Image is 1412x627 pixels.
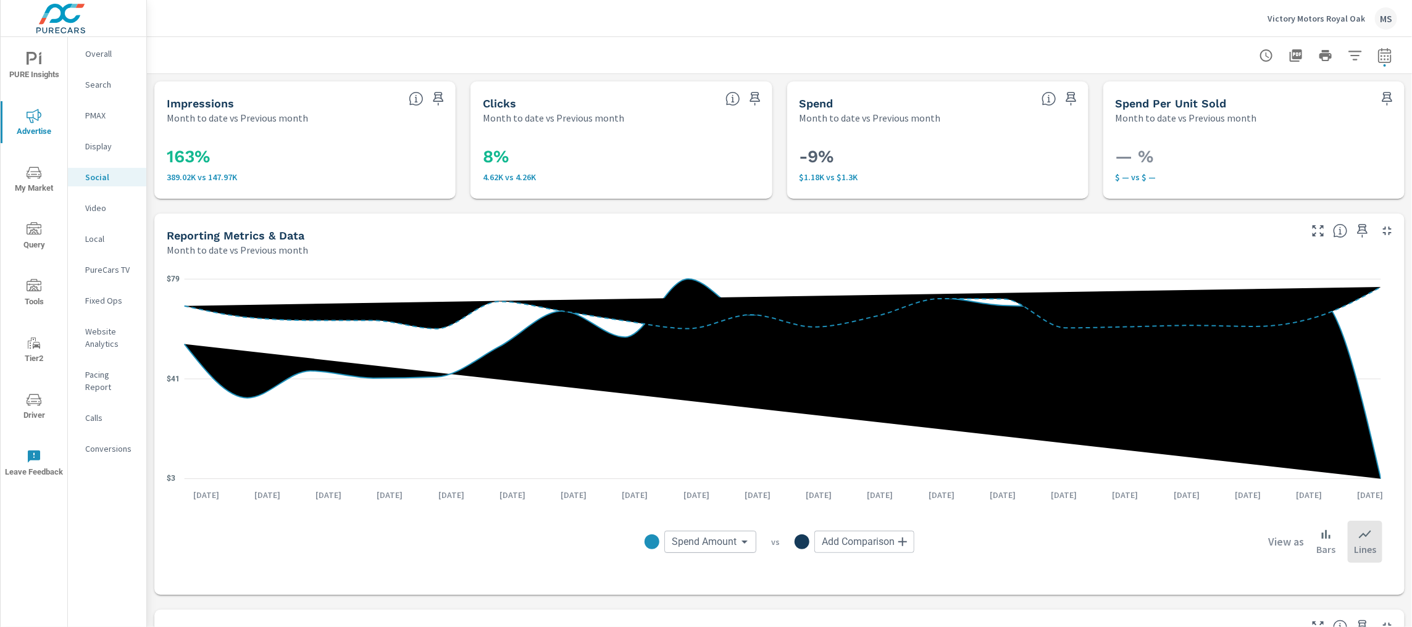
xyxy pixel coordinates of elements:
[68,168,146,186] div: Social
[859,489,902,501] p: [DATE]
[68,365,146,396] div: Pacing Report
[664,531,756,553] div: Spend Amount
[428,89,448,109] span: Save this to your personalized report
[68,137,146,156] div: Display
[4,392,64,423] span: Driver
[4,449,64,480] span: Leave Feedback
[1061,89,1081,109] span: Save this to your personalized report
[1042,91,1056,106] span: The amount of money spent on advertising during the period.
[1284,43,1308,68] button: "Export Report to PDF"
[85,171,136,183] p: Social
[745,89,765,109] span: Save this to your personalized report
[1377,89,1397,109] span: Save this to your personalized report
[167,243,308,257] p: Month to date vs Previous month
[1316,542,1335,557] p: Bars
[167,229,304,242] h5: Reporting Metrics & Data
[68,260,146,279] div: PureCars TV
[800,110,941,125] p: Month to date vs Previous month
[246,489,289,501] p: [DATE]
[552,489,595,501] p: [DATE]
[68,44,146,63] div: Overall
[814,531,914,553] div: Add Comparison
[1104,489,1147,501] p: [DATE]
[368,489,411,501] p: [DATE]
[614,489,657,501] p: [DATE]
[1268,13,1365,24] p: Victory Motors Royal Oak
[68,439,146,458] div: Conversions
[307,489,350,501] p: [DATE]
[1308,221,1328,241] button: Make Fullscreen
[1116,146,1392,167] h3: — %
[800,146,1076,167] h3: -9%
[85,78,136,91] p: Search
[1116,172,1392,182] p: $ — vs $ —
[800,97,833,110] h5: Spend
[167,146,443,167] h3: 163%
[4,336,64,366] span: Tier2
[68,409,146,427] div: Calls
[672,536,737,548] span: Spend Amount
[1343,43,1368,68] button: Apply Filters
[68,230,146,248] div: Local
[725,91,740,106] span: The number of times an ad was clicked by a consumer.
[409,91,424,106] span: The number of times an ad was shown on your behalf.
[68,322,146,353] div: Website Analytics
[85,325,136,350] p: Website Analytics
[1313,43,1338,68] button: Print Report
[4,109,64,139] span: Advertise
[1226,489,1269,501] p: [DATE]
[4,222,64,252] span: Query
[1287,489,1331,501] p: [DATE]
[491,489,534,501] p: [DATE]
[85,412,136,424] p: Calls
[675,489,718,501] p: [DATE]
[185,489,228,501] p: [DATE]
[85,368,136,393] p: Pacing Report
[85,48,136,60] p: Overall
[920,489,963,501] p: [DATE]
[1116,97,1227,110] h5: Spend Per Unit Sold
[167,110,308,125] p: Month to date vs Previous month
[85,202,136,214] p: Video
[1165,489,1208,501] p: [DATE]
[167,275,180,283] text: $79
[1268,536,1304,548] h6: View as
[1377,221,1397,241] button: Minimize Widget
[1375,7,1397,30] div: MS
[68,291,146,310] div: Fixed Ops
[483,172,759,182] p: 4,623 vs 4,262
[822,536,895,548] span: Add Comparison
[430,489,473,501] p: [DATE]
[1354,542,1376,557] p: Lines
[167,172,443,182] p: 389.02K vs 147.97K
[85,442,136,455] p: Conversions
[797,489,840,501] p: [DATE]
[167,375,180,383] text: $41
[68,75,146,94] div: Search
[85,264,136,276] p: PureCars TV
[756,536,795,547] p: vs
[1353,221,1372,241] span: Save this to your personalized report
[68,199,146,217] div: Video
[483,97,516,110] h5: Clicks
[85,233,136,245] p: Local
[981,489,1024,501] p: [DATE]
[167,97,234,110] h5: Impressions
[85,294,136,307] p: Fixed Ops
[85,109,136,122] p: PMAX
[483,146,759,167] h3: 8%
[85,140,136,152] p: Display
[1116,110,1257,125] p: Month to date vs Previous month
[4,165,64,196] span: My Market
[483,110,624,125] p: Month to date vs Previous month
[4,279,64,309] span: Tools
[68,106,146,125] div: PMAX
[1042,489,1085,501] p: [DATE]
[736,489,779,501] p: [DATE]
[1372,43,1397,68] button: Select Date Range
[167,475,175,483] text: $3
[1333,223,1348,238] span: Understand Social data over time and see how metrics compare to each other.
[1349,489,1392,501] p: [DATE]
[1,37,67,491] div: nav menu
[800,172,1076,182] p: $1,176 vs $1,299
